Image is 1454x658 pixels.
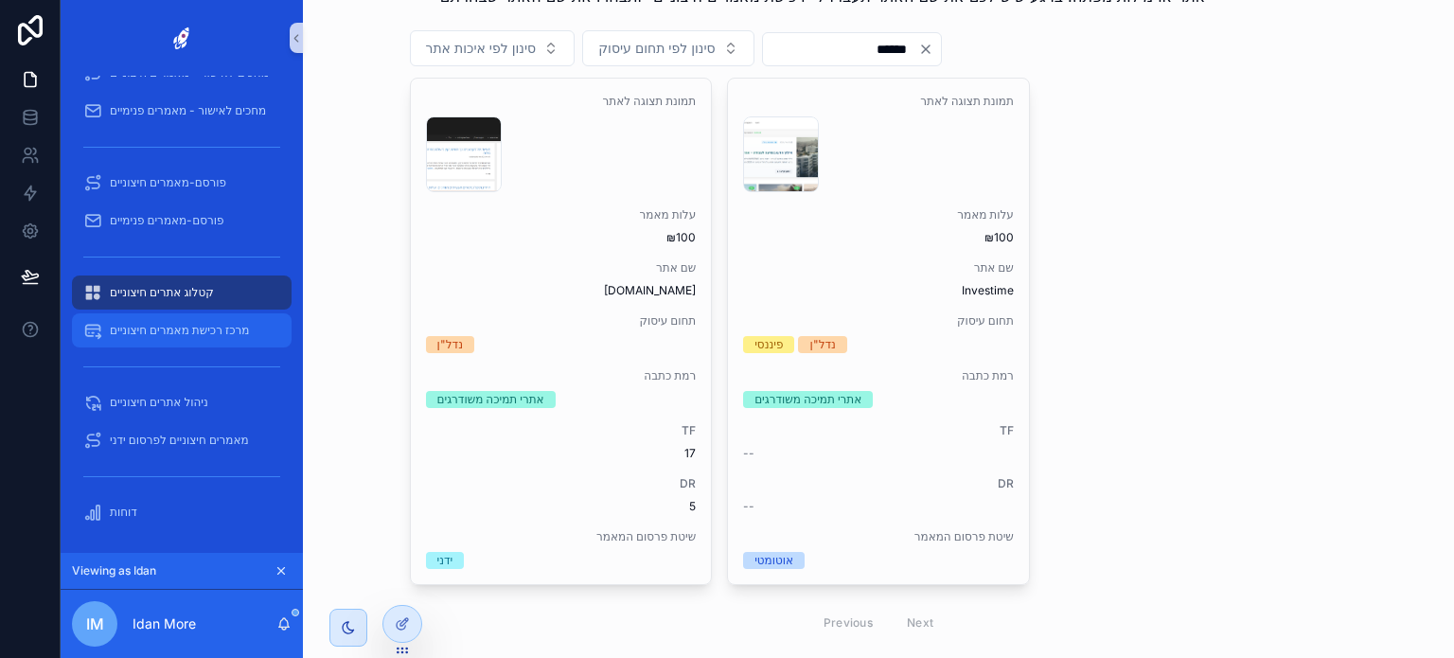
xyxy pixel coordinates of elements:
div: נדל"ן [809,336,835,353]
a: קטלוג אתרים חיצוניים [72,276,292,310]
span: רמת כתבה [743,368,1014,383]
span: פורסם-מאמרים חיצוניים [110,175,226,190]
span: ₪100 [426,230,697,245]
a: מאמרים חיצוניים לפרסום ידני [72,423,292,457]
span: שם אתר [426,260,697,276]
a: דוחות [72,495,292,529]
button: Select Button [582,30,754,66]
div: נדל"ן [437,336,463,353]
div: ידני [437,552,453,569]
span: שיטת פרסום המאמר [426,529,697,544]
span: 5 [426,499,697,514]
span: DR [426,476,697,491]
a: מחכים לאישור - מאמרים פנימיים [72,94,292,128]
span: סינון לפי איכות אתר [426,39,537,58]
span: פורסם-מאמרים פנימיים [110,213,224,228]
p: Idan More [133,614,196,633]
div: אתרי תמיכה משודרגים [754,391,861,408]
div: scrollable content [61,76,303,553]
span: תחום עיסוק [743,313,1014,329]
span: TF [426,423,697,438]
span: Viewing as Idan [72,563,156,578]
button: Clear [918,42,941,57]
span: מאמרים חיצוניים לפרסום ידני [110,433,249,448]
span: מחכים לאישור - מאמרים פנימיים [110,103,266,118]
span: TF [743,423,1014,438]
span: תמונת תצוגה לאתר [426,94,697,109]
span: DR [743,476,1014,491]
span: רמת כתבה [426,368,697,383]
span: סינון לפי תחום עיסוק [598,39,715,58]
button: Select Button [410,30,576,66]
span: -- [743,446,754,461]
a: פורסם-מאמרים פנימיים [72,204,292,238]
span: עלות מאמר [426,207,697,222]
span: תמונת תצוגה לאתר [743,94,1014,109]
span: תחום עיסוק [426,313,697,329]
div: פיננסי [754,336,783,353]
span: דוחות [110,505,137,520]
a: ניהול אתרים חיצוניים [72,385,292,419]
span: שם אתר [743,260,1014,276]
div: אתרי תמיכה משודרגים [437,391,544,408]
span: מרכז רכישת מאמרים חיצוניים [110,323,249,338]
span: קטלוג אתרים חיצוניים [110,285,214,300]
div: אוטומטי [754,552,793,569]
span: עלות מאמר [743,207,1014,222]
a: פורסם-מאמרים חיצוניים [72,166,292,200]
span: שיטת פרסום המאמר [743,529,1014,544]
span: IM [86,613,104,635]
span: [DOMAIN_NAME] [426,283,697,298]
span: -- [743,499,754,514]
span: ניהול אתרים חיצוניים [110,395,208,410]
img: App logo [164,23,200,53]
span: 17 [426,446,697,461]
span: Investime [743,283,1014,298]
a: מרכז רכישת מאמרים חיצוניים [72,313,292,347]
span: ₪100 [743,230,1014,245]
